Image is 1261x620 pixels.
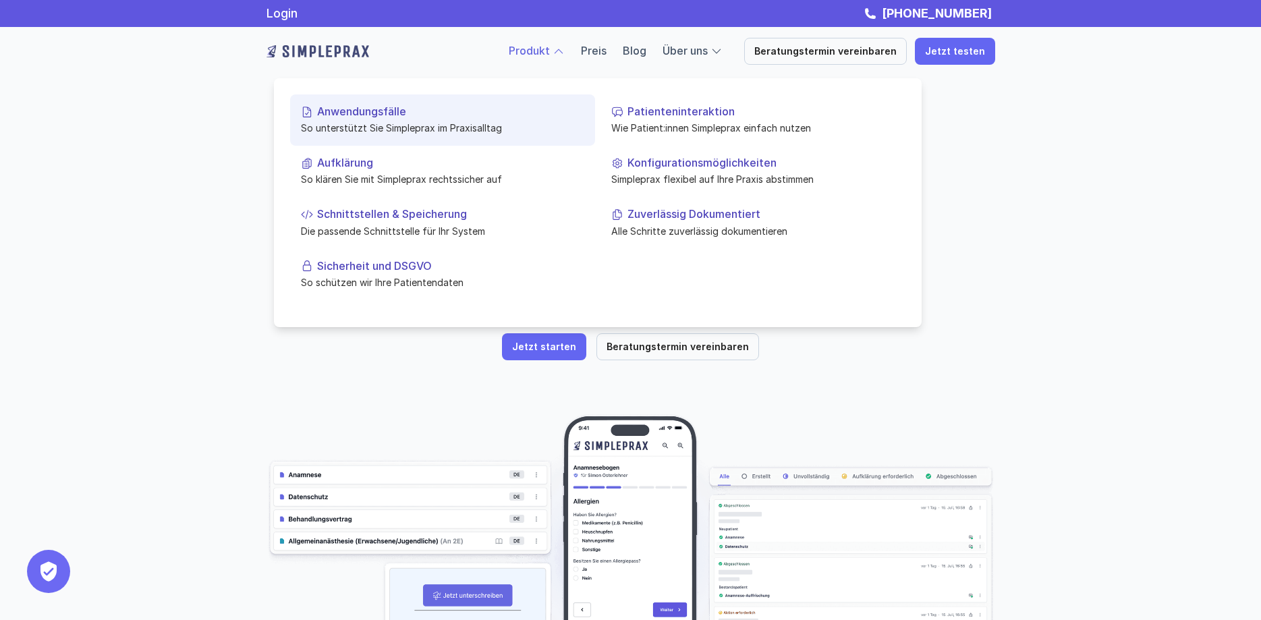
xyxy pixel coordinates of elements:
[301,275,584,289] p: So schützen wir Ihre Patientendaten
[509,44,550,57] a: Produkt
[317,208,584,221] p: Schnittstellen & Speicherung
[754,46,897,57] p: Beratungstermin vereinbaren
[317,259,584,272] p: Sicherheit und DSGVO
[512,341,576,353] p: Jetzt starten
[744,38,907,65] a: Beratungstermin vereinbaren
[581,44,607,57] a: Preis
[915,38,995,65] a: Jetzt testen
[290,197,595,248] a: Schnittstellen & SpeicherungDie passende Schnittstelle für Ihr System
[301,172,584,186] p: So klären Sie mit Simpleprax rechtssicher auf
[878,6,995,20] a: [PHONE_NUMBER]
[925,46,985,57] p: Jetzt testen
[267,6,298,20] a: Login
[663,44,708,57] a: Über uns
[882,6,992,20] strong: [PHONE_NUMBER]
[317,105,584,118] p: Anwendungsfälle
[600,146,905,197] a: KonfigurationsmöglichkeitenSimpleprax flexibel auf Ihre Praxis abstimmen
[623,44,646,57] a: Blog
[290,94,595,146] a: AnwendungsfälleSo unterstützt Sie Simpleprax im Praxisalltag
[600,197,905,248] a: Zuverlässig DokumentiertAlle Schritte zuverlässig dokumentieren
[627,105,895,118] p: Patienteninteraktion
[607,341,749,353] p: Beratungstermin vereinbaren
[317,157,584,169] p: Aufklärung
[290,248,595,300] a: Sicherheit und DSGVOSo schützen wir Ihre Patientendaten
[611,223,895,237] p: Alle Schritte zuverlässig dokumentieren
[611,172,895,186] p: Simpleprax flexibel auf Ihre Praxis abstimmen
[600,94,905,146] a: PatienteninteraktionWie Patient:innen Simpleprax einfach nutzen
[301,121,584,135] p: So unterstützt Sie Simpleprax im Praxisalltag
[290,146,595,197] a: AufklärungSo klären Sie mit Simpleprax rechtssicher auf
[627,208,895,221] p: Zuverlässig Dokumentiert
[627,157,895,169] p: Konfigurationsmöglichkeiten
[502,333,586,360] a: Jetzt starten
[596,333,759,360] a: Beratungstermin vereinbaren
[301,223,584,237] p: Die passende Schnittstelle für Ihr System
[611,121,895,135] p: Wie Patient:innen Simpleprax einfach nutzen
